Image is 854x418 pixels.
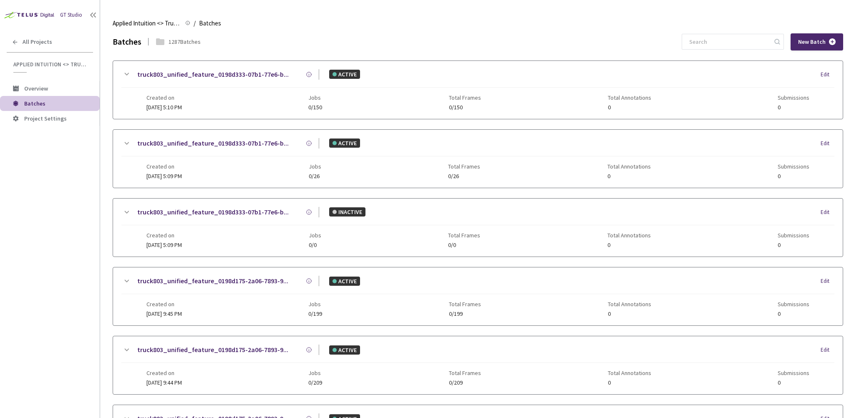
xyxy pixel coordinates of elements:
[308,94,322,101] span: Jobs
[608,94,651,101] span: Total Annotations
[608,301,651,307] span: Total Annotations
[309,163,321,170] span: Jobs
[607,173,651,179] span: 0
[137,207,289,217] a: truck803_unified_feature_0198d333-07b1-77e6-b...
[60,11,82,19] div: GT Studio
[329,277,360,286] div: ACTIVE
[113,267,843,325] div: truck803_unified_feature_0198d175-2a06-7893-9...ACTIVEEditCreated on[DATE] 9:45 PMJobs0/199Total ...
[329,138,360,148] div: ACTIVE
[608,104,651,111] span: 0
[24,85,48,92] span: Overview
[113,36,141,48] div: Batches
[113,61,843,119] div: truck803_unified_feature_0198d333-07b1-77e6-b...ACTIVEEditCreated on[DATE] 5:10 PMJobs0/150Total ...
[137,276,288,286] a: truck803_unified_feature_0198d175-2a06-7893-9...
[778,242,809,248] span: 0
[146,163,182,170] span: Created on
[778,301,809,307] span: Submissions
[778,311,809,317] span: 0
[684,34,773,49] input: Search
[146,310,182,317] span: [DATE] 9:45 PM
[169,38,201,46] div: 1287 Batches
[449,301,481,307] span: Total Frames
[146,301,182,307] span: Created on
[308,380,322,386] span: 0/209
[449,370,481,376] span: Total Frames
[24,115,67,122] span: Project Settings
[308,311,322,317] span: 0/199
[24,100,45,107] span: Batches
[113,130,843,188] div: truck803_unified_feature_0198d333-07b1-77e6-b...ACTIVEEditCreated on[DATE] 5:09 PMJobs0/26Total F...
[194,18,196,28] li: /
[146,232,182,239] span: Created on
[778,104,809,111] span: 0
[448,173,480,179] span: 0/26
[448,232,480,239] span: Total Frames
[23,38,52,45] span: All Projects
[607,163,651,170] span: Total Annotations
[821,139,834,148] div: Edit
[146,370,182,376] span: Created on
[821,277,834,285] div: Edit
[449,311,481,317] span: 0/199
[778,380,809,386] span: 0
[329,70,360,79] div: ACTIVE
[199,18,221,28] span: Batches
[798,38,826,45] span: New Batch
[146,172,182,180] span: [DATE] 5:09 PM
[607,232,651,239] span: Total Annotations
[309,232,321,239] span: Jobs
[778,94,809,101] span: Submissions
[608,380,651,386] span: 0
[778,173,809,179] span: 0
[146,241,182,249] span: [DATE] 5:09 PM
[146,94,182,101] span: Created on
[608,311,651,317] span: 0
[778,232,809,239] span: Submissions
[113,199,843,257] div: truck803_unified_feature_0198d333-07b1-77e6-b...INACTIVEEditCreated on[DATE] 5:09 PMJobs0/0Total ...
[13,61,88,68] span: Applied Intuition <> Trucking Cam SemSeg (Road Structures)
[137,138,289,149] a: truck803_unified_feature_0198d333-07b1-77e6-b...
[448,242,480,248] span: 0/0
[329,207,365,217] div: INACTIVE
[821,346,834,354] div: Edit
[137,345,288,355] a: truck803_unified_feature_0198d175-2a06-7893-9...
[778,370,809,376] span: Submissions
[309,173,321,179] span: 0/26
[448,163,480,170] span: Total Frames
[309,242,321,248] span: 0/0
[308,301,322,307] span: Jobs
[821,71,834,79] div: Edit
[113,18,180,28] span: Applied Intuition <> Trucking Cam SemSeg (Road Structures)
[449,104,481,111] span: 0/150
[137,69,289,80] a: truck803_unified_feature_0198d333-07b1-77e6-b...
[778,163,809,170] span: Submissions
[607,242,651,248] span: 0
[308,370,322,376] span: Jobs
[113,336,843,394] div: truck803_unified_feature_0198d175-2a06-7893-9...ACTIVEEditCreated on[DATE] 9:44 PMJobs0/209Total ...
[146,379,182,386] span: [DATE] 9:44 PM
[449,94,481,101] span: Total Frames
[608,370,651,376] span: Total Annotations
[821,208,834,217] div: Edit
[308,104,322,111] span: 0/150
[449,380,481,386] span: 0/209
[146,103,182,111] span: [DATE] 5:10 PM
[329,345,360,355] div: ACTIVE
